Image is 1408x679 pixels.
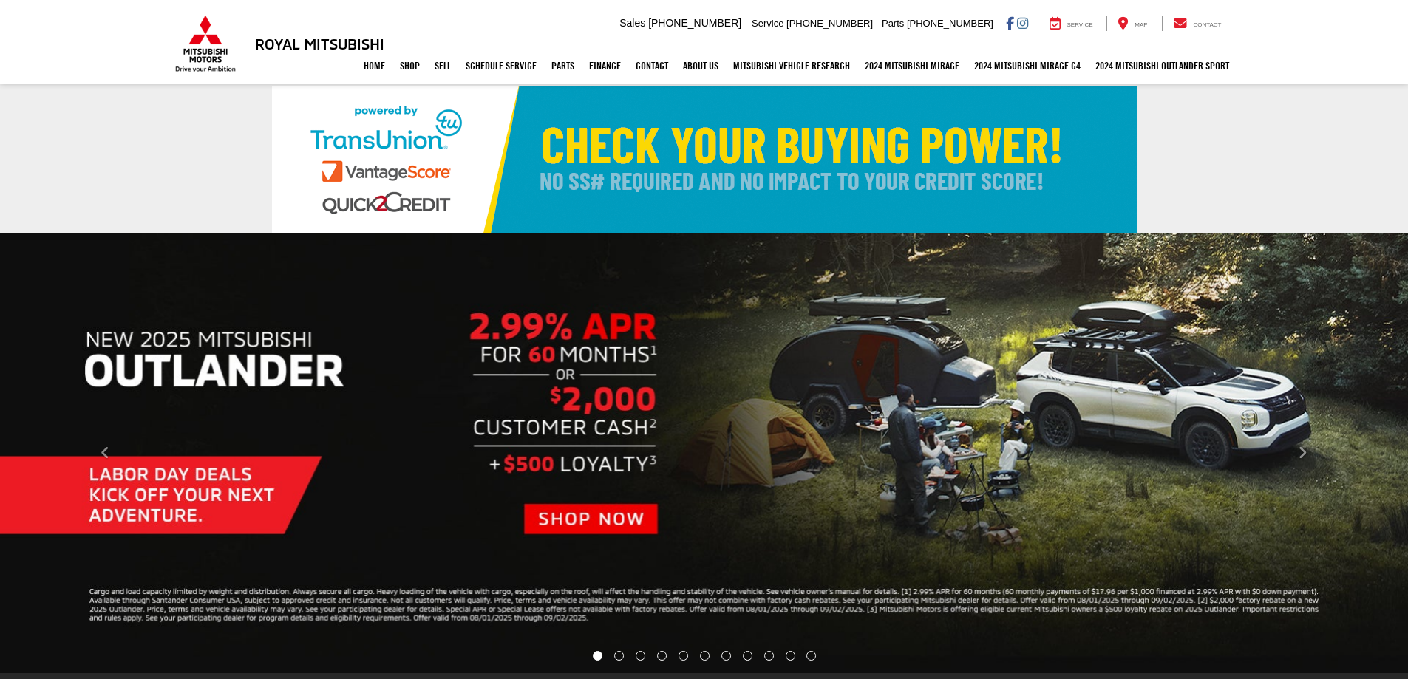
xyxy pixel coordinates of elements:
[764,651,774,661] li: Go to slide number 9.
[752,18,783,29] span: Service
[272,86,1137,233] img: Check Your Buying Power
[582,47,628,84] a: Finance
[743,651,752,661] li: Go to slide number 8.
[1006,17,1014,29] a: Facebook: Click to visit our Facebook page
[679,651,688,661] li: Go to slide number 5.
[458,47,544,84] a: Schedule Service: Opens in a new tab
[427,47,458,84] a: Sell
[1135,21,1147,28] span: Map
[1067,21,1093,28] span: Service
[255,35,384,52] h3: Royal Mitsubishi
[806,651,816,661] li: Go to slide number 11.
[907,18,993,29] span: [PHONE_NUMBER]
[172,15,239,72] img: Mitsubishi
[636,651,645,661] li: Go to slide number 3.
[1017,17,1028,29] a: Instagram: Click to visit our Instagram page
[1106,16,1158,31] a: Map
[648,17,741,29] span: [PHONE_NUMBER]
[1197,263,1408,644] button: Click to view next picture.
[619,17,645,29] span: Sales
[786,651,795,661] li: Go to slide number 10.
[882,18,904,29] span: Parts
[967,47,1088,84] a: 2024 Mitsubishi Mirage G4
[392,47,427,84] a: Shop
[593,651,602,661] li: Go to slide number 1.
[676,47,726,84] a: About Us
[628,47,676,84] a: Contact
[356,47,392,84] a: Home
[1038,16,1104,31] a: Service
[1088,47,1237,84] a: 2024 Mitsubishi Outlander SPORT
[657,651,667,661] li: Go to slide number 4.
[786,18,873,29] span: [PHONE_NUMBER]
[1162,16,1233,31] a: Contact
[544,47,582,84] a: Parts: Opens in a new tab
[726,47,857,84] a: Mitsubishi Vehicle Research
[1193,21,1221,28] span: Contact
[700,651,710,661] li: Go to slide number 6.
[614,651,624,661] li: Go to slide number 2.
[857,47,967,84] a: 2024 Mitsubishi Mirage
[721,651,731,661] li: Go to slide number 7.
